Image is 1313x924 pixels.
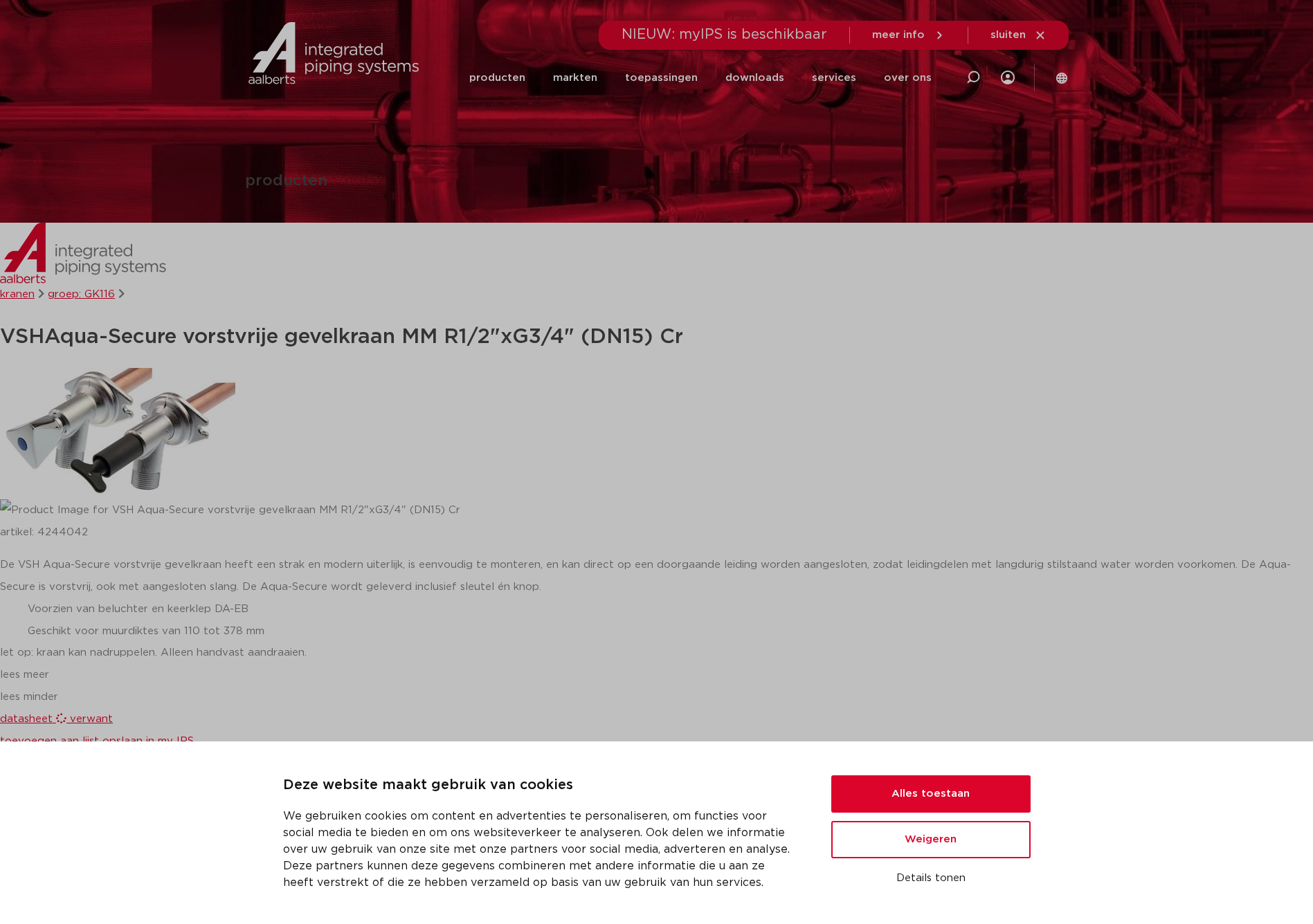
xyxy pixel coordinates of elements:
[283,808,798,891] p: We gebruiken cookies om content en advertenties te personaliseren, om functies voor social media ...
[625,51,698,104] a: toepassingen
[831,867,1031,890] button: Details tonen
[102,736,194,746] span: opslaan in my IPS
[48,289,115,299] a: groep: GK116
[70,714,113,724] a: verwant
[28,620,1313,643] li: Geschikt voor muurdiktes van 110 tot 378 mm
[469,51,525,104] a: producten
[812,51,856,104] a: services
[622,28,827,41] span: NIEUW: myIPS is beschikbaar
[872,30,925,40] span: meer info
[469,51,932,104] nav: Menu
[884,51,932,104] a: over ons
[725,51,784,104] a: downloads
[1001,62,1015,93] div: my IPS
[283,775,798,797] p: Deze website maakt gebruik van cookies
[990,30,1026,40] span: sluiten
[831,821,1031,858] button: Weigeren
[831,775,1031,813] button: Alles toestaan
[245,174,327,190] h1: producten
[553,51,597,104] a: markten
[990,29,1047,41] a: sluiten
[28,598,1313,620] li: Voorzien van beluchter en keerklep DA-EB
[872,29,945,41] a: meer info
